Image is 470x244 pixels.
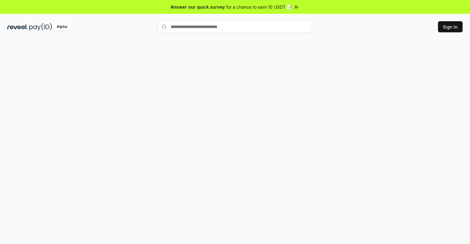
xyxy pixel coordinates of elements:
[226,4,292,10] span: for a chance to earn 10 USDT 📝
[7,23,28,31] img: reveel_dark
[438,21,463,32] button: Sign In
[171,4,225,10] span: Answer our quick survey
[29,23,52,31] img: pay_id
[53,23,71,31] div: Alpha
